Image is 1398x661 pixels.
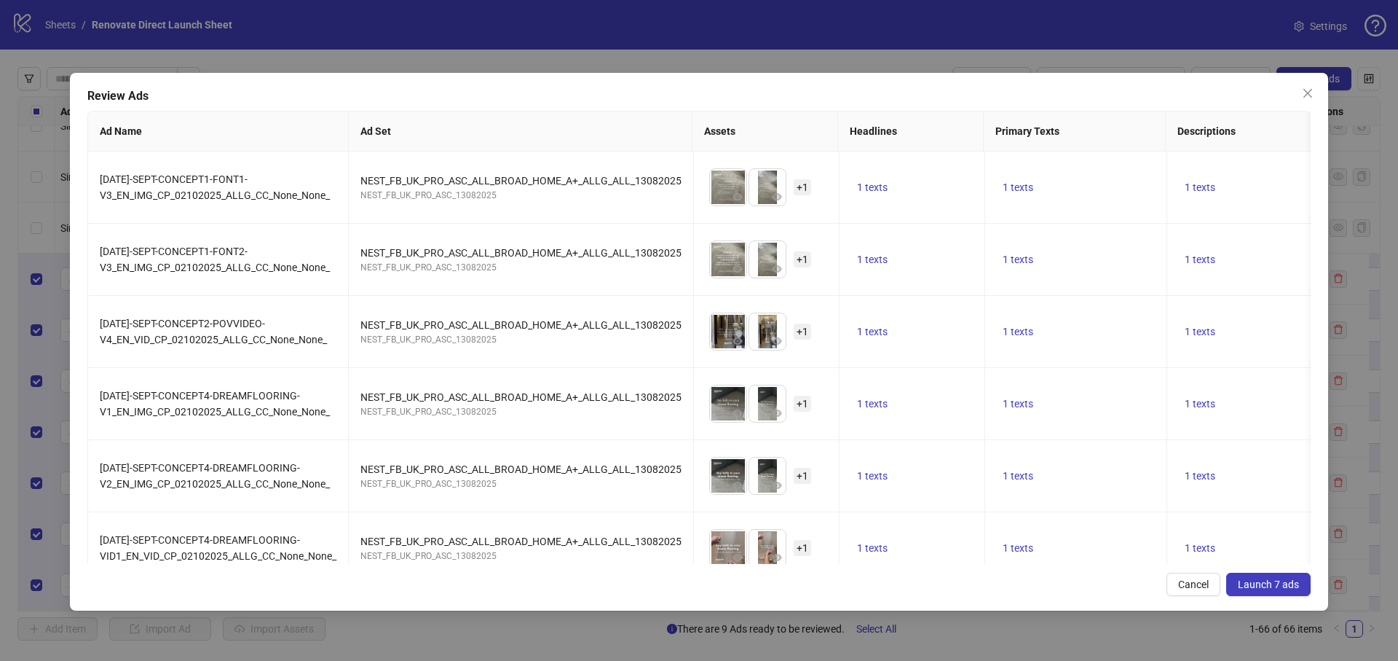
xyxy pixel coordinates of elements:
[749,313,786,350] img: Asset 2
[749,386,786,422] img: Asset 2
[360,461,682,477] div: NEST_FB_UK_PRO_ASC_ALL_BROAD_HOME_A+_ALLG_ALL_13082025
[997,179,1039,196] button: 1 texts
[1226,573,1311,596] button: Launch 7 ads
[360,245,682,261] div: NEST_FB_UK_PRO_ASC_ALL_BROAD_HOME_A+_ALLG_ALL_13082025
[1166,112,1348,152] th: Descriptions
[851,251,893,268] button: 1 texts
[997,539,1039,557] button: 1 texts
[1166,573,1220,596] button: Cancel
[1179,395,1221,412] button: 1 texts
[1178,579,1209,590] span: Cancel
[360,477,682,491] div: NEST_FB_UK_PRO_ASC_13082025
[1003,470,1033,482] span: 1 texts
[1185,398,1215,410] span: 1 texts
[1302,87,1314,99] span: close
[732,552,743,563] span: eye
[100,173,330,201] span: [DATE]-SEPT-CONCEPT1-FONT1-V3_EN_IMG_CP_02102025_ALLG_CC_None_None_
[749,530,786,566] img: Asset 2
[794,179,811,195] span: + 1
[772,192,782,202] span: eye
[710,169,746,206] img: Asset 1
[732,336,743,346] span: eye
[794,396,811,412] span: + 1
[857,254,888,265] span: 1 texts
[710,386,746,422] img: Asset 1
[997,323,1039,340] button: 1 texts
[1185,470,1215,482] span: 1 texts
[100,462,330,490] span: [DATE]-SEPT-CONCEPT4-DREAMFLOORING-V2_EN_IMG_CP_02102025_ALLG_CC_None_None_
[1185,254,1215,265] span: 1 texts
[768,260,786,278] button: Preview
[997,467,1039,485] button: 1 texts
[749,169,786,206] img: Asset 2
[729,549,746,566] button: Preview
[768,188,786,206] button: Preview
[1003,398,1033,410] span: 1 texts
[851,395,893,412] button: 1 texts
[851,539,893,557] button: 1 texts
[794,540,811,556] span: + 1
[87,87,1311,105] div: Review Ads
[794,324,811,340] span: + 1
[100,246,330,273] span: [DATE]-SEPT-CONCEPT1-FONT2-V3_EN_IMG_CP_02102025_ALLG_CC_None_None_
[732,192,743,202] span: eye
[1238,579,1299,590] span: Launch 7 ads
[1179,323,1221,340] button: 1 texts
[772,264,782,274] span: eye
[360,533,682,549] div: NEST_FB_UK_PRO_ASC_ALL_BROAD_HOME_A+_ALLG_ALL_13082025
[100,534,336,562] span: [DATE]-SEPT-CONCEPT4-DREAMFLOORING-VID1_EN_VID_CP_02102025_ALLG_CC_None_None_
[100,390,330,418] span: [DATE]-SEPT-CONCEPT4-DREAMFLOORING-V1_EN_IMG_CP_02102025_ALLG_CC_None_None_
[772,480,782,490] span: eye
[1179,251,1221,268] button: 1 texts
[732,480,743,490] span: eye
[772,408,782,418] span: eye
[732,408,743,418] span: eye
[360,549,682,563] div: NEST_FB_UK_PRO_ASC_13082025
[710,313,746,350] img: Asset 1
[857,542,888,554] span: 1 texts
[360,317,682,333] div: NEST_FB_UK_PRO_ASC_ALL_BROAD_HOME_A+_ALLG_ALL_13082025
[1003,326,1033,337] span: 1 texts
[857,398,888,410] span: 1 texts
[1179,539,1221,557] button: 1 texts
[729,188,746,206] button: Preview
[100,318,327,345] span: [DATE]-SEPT-CONCEPT2-POVVIDEO-V4_EN_VID_CP_02102025_ALLG_CC_None_None_
[1185,326,1215,337] span: 1 texts
[749,458,786,494] img: Asset 2
[768,549,786,566] button: Preview
[732,264,743,274] span: eye
[360,333,682,347] div: NEST_FB_UK_PRO_ASC_13082025
[794,251,811,267] span: + 1
[772,336,782,346] span: eye
[729,404,746,422] button: Preview
[360,173,682,189] div: NEST_FB_UK_PRO_ASC_ALL_BROAD_HOME_A+_ALLG_ALL_13082025
[749,241,786,278] img: Asset 2
[349,112,692,152] th: Ad Set
[1179,467,1221,485] button: 1 texts
[794,468,811,484] span: + 1
[1296,82,1319,105] button: Close
[768,477,786,494] button: Preview
[857,326,888,337] span: 1 texts
[360,261,682,275] div: NEST_FB_UK_PRO_ASC_13082025
[710,241,746,278] img: Asset 1
[729,260,746,278] button: Preview
[692,112,838,152] th: Assets
[1179,179,1221,196] button: 1 texts
[984,112,1166,152] th: Primary Texts
[710,458,746,494] img: Asset 1
[729,477,746,494] button: Preview
[1185,181,1215,193] span: 1 texts
[1003,542,1033,554] span: 1 texts
[710,530,746,566] img: Asset 1
[360,389,682,405] div: NEST_FB_UK_PRO_ASC_ALL_BROAD_HOME_A+_ALLG_ALL_13082025
[851,323,893,340] button: 1 texts
[729,332,746,350] button: Preview
[857,470,888,482] span: 1 texts
[838,112,984,152] th: Headlines
[851,467,893,485] button: 1 texts
[1003,181,1033,193] span: 1 texts
[1185,542,1215,554] span: 1 texts
[768,404,786,422] button: Preview
[1003,254,1033,265] span: 1 texts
